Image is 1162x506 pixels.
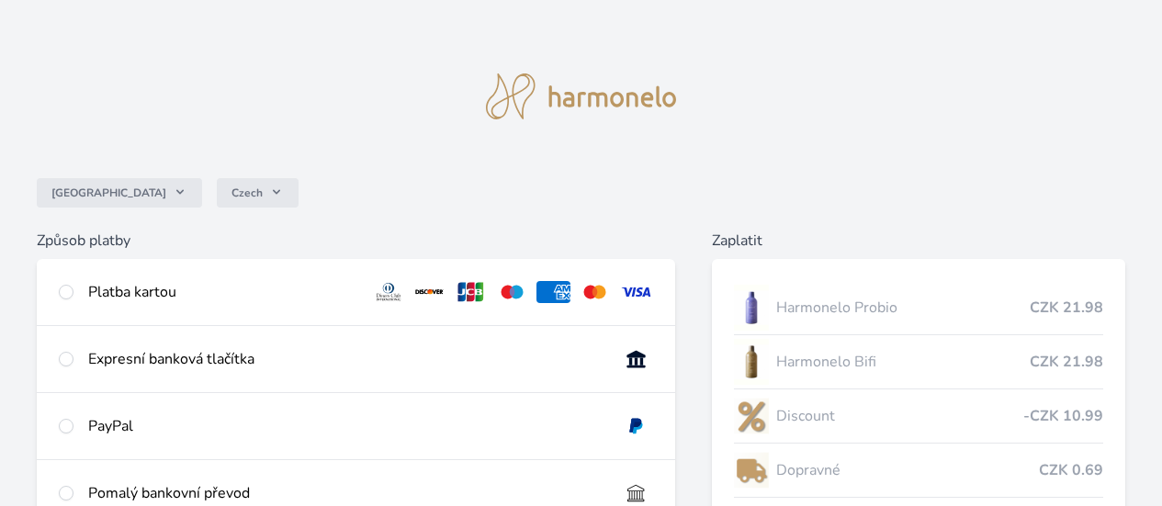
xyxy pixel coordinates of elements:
span: CZK 21.98 [1030,351,1103,373]
span: Czech [231,186,263,200]
img: bankTransfer_IBAN.svg [619,482,653,504]
span: Discount [776,405,1023,427]
h6: Způsob platby [37,230,675,252]
div: Expresní banková tlačítka [88,348,604,370]
span: CZK 0.69 [1039,459,1103,481]
span: Harmonelo Bifi [776,351,1030,373]
img: delivery-lo.png [734,447,769,493]
span: -CZK 10.99 [1023,405,1103,427]
div: Pomalý bankovní převod [88,482,604,504]
div: PayPal [88,415,604,437]
img: onlineBanking_CZ.svg [619,348,653,370]
img: mc.svg [578,281,612,303]
img: visa.svg [619,281,653,303]
img: discover.svg [412,281,446,303]
button: [GEOGRAPHIC_DATA] [37,178,202,208]
img: CLEAN_PROBIO_se_stinem_x-lo.jpg [734,285,769,331]
img: logo.svg [486,73,677,119]
button: Czech [217,178,299,208]
img: amex.svg [536,281,570,303]
img: CLEAN_BIFI_se_stinem_x-lo.jpg [734,339,769,385]
span: [GEOGRAPHIC_DATA] [51,186,166,200]
img: diners.svg [372,281,406,303]
h6: Zaplatit [712,230,1125,252]
img: paypal.svg [619,415,653,437]
img: jcb.svg [454,281,488,303]
div: Platba kartou [88,281,357,303]
span: Dopravné [776,459,1039,481]
img: maestro.svg [495,281,529,303]
span: CZK 21.98 [1030,297,1103,319]
img: discount-lo.png [734,393,769,439]
span: Harmonelo Probio [776,297,1030,319]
